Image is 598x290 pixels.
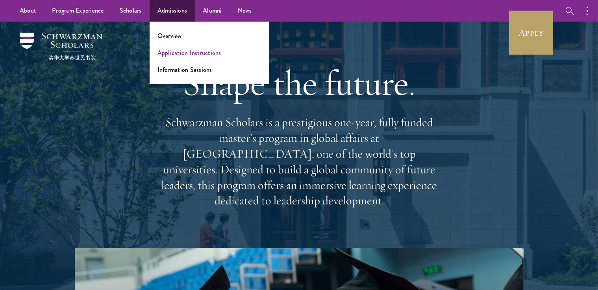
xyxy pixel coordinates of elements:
a: Overview [157,31,182,40]
p: Schwarzman Scholars is a prestigious one-year, fully funded master’s program in global affairs at... [157,115,441,209]
a: Application Instructions [157,48,221,57]
a: Apply [509,11,553,55]
img: Schwarzman Scholars [20,33,102,60]
a: Information Sessions [157,65,212,74]
h1: Shape the future. [157,61,441,105]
